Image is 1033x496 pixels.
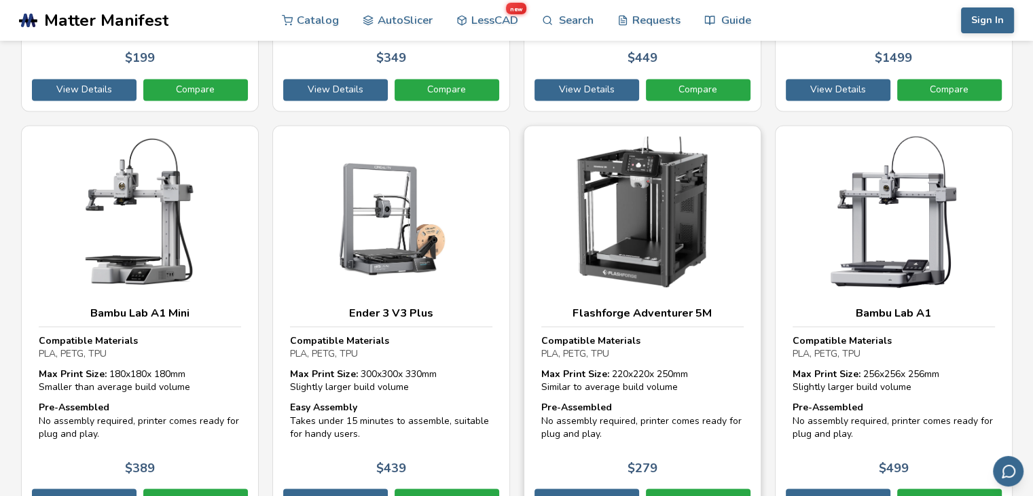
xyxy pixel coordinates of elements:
[290,400,357,413] strong: Easy Assembly
[290,367,358,380] strong: Max Print Size:
[39,347,107,359] span: PLA, PETG, TPU
[290,367,492,393] div: 300 x 300 x 330 mm Slightly larger build volume
[793,334,892,347] strong: Compatible Materials
[793,306,995,319] h3: Bambu Lab A1
[125,51,155,65] p: $ 199
[39,400,109,413] strong: Pre-Assembled
[283,79,388,101] a: View Details
[541,347,609,359] span: PLA, PETG, TPU
[39,367,107,380] strong: Max Print Size:
[39,367,241,393] div: 180 x 180 x 180 mm Smaller than average build volume
[793,367,995,393] div: 256 x 256 x 256 mm Slightly larger build volume
[961,7,1014,33] button: Sign In
[993,456,1023,486] button: Send feedback via email
[39,306,241,319] h3: Bambu Lab A1 Mini
[534,79,639,101] a: View Details
[290,334,389,347] strong: Compatible Materials
[39,334,138,347] strong: Compatible Materials
[879,461,909,475] p: $ 499
[793,367,860,380] strong: Max Print Size:
[793,400,863,413] strong: Pre-Assembled
[39,400,241,440] div: No assembly required, printer comes ready for plug and play.
[376,461,406,475] p: $ 439
[376,51,406,65] p: $ 349
[541,334,640,347] strong: Compatible Materials
[628,461,657,475] p: $ 279
[875,51,912,65] p: $ 1499
[395,79,499,101] a: Compare
[541,400,612,413] strong: Pre-Assembled
[541,400,744,440] div: No assembly required, printer comes ready for plug and play.
[786,79,890,101] a: View Details
[541,306,744,319] h3: Flashforge Adventurer 5M
[646,79,750,101] a: Compare
[897,79,1002,101] a: Compare
[290,400,492,440] div: Takes under 15 minutes to assemble, suitable for handy users.
[290,306,492,319] h3: Ender 3 V3 Plus
[628,51,657,65] p: $ 449
[541,367,744,393] div: 220 x 220 x 250 mm Similar to average build volume
[125,461,155,475] p: $ 389
[290,347,358,359] span: PLA, PETG, TPU
[506,3,526,14] span: new
[44,11,168,30] span: Matter Manifest
[32,79,137,101] a: View Details
[143,79,248,101] a: Compare
[793,347,860,359] span: PLA, PETG, TPU
[793,400,995,440] div: No assembly required, printer comes ready for plug and play.
[541,367,609,380] strong: Max Print Size:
